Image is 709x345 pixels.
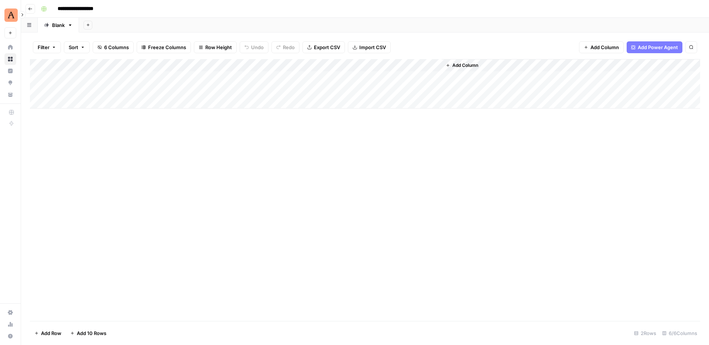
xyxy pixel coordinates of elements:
span: Export CSV [314,44,340,51]
span: Sort [69,44,78,51]
button: Add Power Agent [627,41,682,53]
span: Row Height [205,44,232,51]
span: Redo [283,44,295,51]
span: Add Column [590,44,619,51]
a: Blank [38,18,79,33]
a: Insights [4,65,16,77]
span: Add Column [452,62,478,69]
span: Undo [251,44,264,51]
span: Import CSV [359,44,386,51]
a: Your Data [4,89,16,100]
button: Add Column [443,61,481,70]
a: Browse [4,53,16,65]
a: Home [4,41,16,53]
a: Settings [4,307,16,318]
button: Sort [64,41,90,53]
span: Add 10 Rows [77,329,106,337]
button: Add 10 Rows [66,327,111,339]
span: 6 Columns [104,44,129,51]
button: Import CSV [348,41,391,53]
span: Add Row [41,329,61,337]
button: Workspace: Animalz [4,6,16,24]
button: Help + Support [4,330,16,342]
button: Redo [271,41,299,53]
div: 6/6 Columns [659,327,700,339]
div: Blank [52,21,65,29]
button: Freeze Columns [137,41,191,53]
button: Add Row [30,327,66,339]
button: Undo [240,41,268,53]
div: 2 Rows [631,327,659,339]
span: Freeze Columns [148,44,186,51]
button: Add Column [579,41,624,53]
button: 6 Columns [93,41,134,53]
span: Add Power Agent [638,44,678,51]
span: Filter [38,44,49,51]
button: Filter [33,41,61,53]
a: Usage [4,318,16,330]
a: Opportunities [4,77,16,89]
button: Row Height [194,41,237,53]
img: Animalz Logo [4,8,18,22]
button: Export CSV [302,41,345,53]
